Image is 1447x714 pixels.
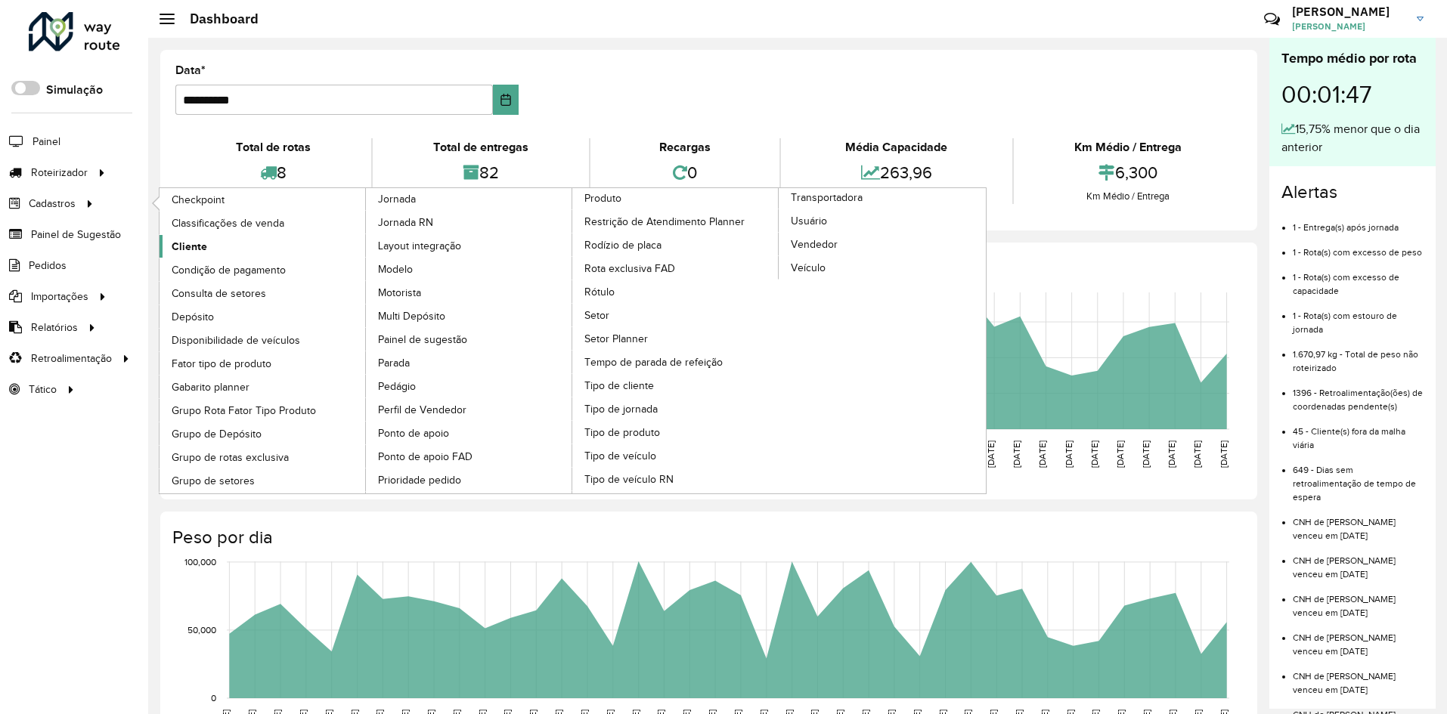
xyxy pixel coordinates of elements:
[572,257,779,280] a: Rota exclusiva FAD
[1192,440,1202,468] text: [DATE]
[785,138,1009,156] div: Média Capacidade
[1018,189,1238,204] div: Km Médio / Entrega
[378,472,461,488] span: Prioridade pedido
[172,426,262,442] span: Grupo de Depósito
[791,213,827,229] span: Usuário
[31,320,78,335] span: Relatórios
[33,134,60,150] span: Painel
[172,215,284,231] span: Classificações de venda
[160,446,367,468] a: Grupo de rotas exclusiva
[378,402,466,418] span: Perfil de Vendedor
[1141,440,1151,468] text: [DATE]
[493,85,519,115] button: Choose Date
[29,196,76,212] span: Cadastros
[378,308,445,324] span: Multi Depósito
[366,375,573,397] a: Pedágio
[172,527,1242,549] h4: Peso por dia
[791,236,838,252] span: Vendedor
[572,351,779,373] a: Tempo de parada de refeição
[160,422,367,445] a: Grupo de Depósito
[29,258,67,274] span: Pedidos
[366,351,573,374] a: Parada
[366,328,573,351] a: Painel de sugestão
[572,374,779,397] a: Tipo de cliente
[172,239,207,255] span: Cliente
[1037,440,1047,468] text: [DATE]
[172,286,266,301] span: Consulta de setores
[46,81,103,99] label: Simulação
[376,138,585,156] div: Total de entregas
[572,280,779,303] a: Rótulo
[172,262,286,278] span: Condição de pagamento
[31,351,112,366] span: Retroalimentação
[1281,69,1424,120] div: 00:01:47
[160,352,367,375] a: Fator tipo de produto
[1293,209,1424,234] li: 1 - Entrega(s) após jornada
[584,308,609,323] span: Setor
[572,421,779,444] a: Tipo de produto
[1292,20,1405,33] span: [PERSON_NAME]
[160,469,367,492] a: Grupo de setores
[1018,138,1238,156] div: Km Médio / Entrega
[1293,452,1424,504] li: 649 - Dias sem retroalimentação de tempo de espera
[184,557,216,567] text: 100,000
[584,284,615,300] span: Rótulo
[584,214,745,230] span: Restrição de Atendimento Planner
[572,468,779,490] a: Tipo de veículo RN
[378,425,449,441] span: Ponto de apoio
[1293,298,1424,336] li: 1 - Rota(s) com estouro de jornada
[1292,5,1405,19] h3: [PERSON_NAME]
[366,468,573,491] a: Prioridade pedido
[160,399,367,422] a: Grupo Rota Fator Tipo Produto
[1293,658,1424,697] li: CNH de [PERSON_NAME] venceu em [DATE]
[1012,440,1021,468] text: [DATE]
[366,398,573,421] a: Perfil de Vendedor
[31,289,88,304] span: Importações
[572,327,779,350] a: Setor Planner
[1293,234,1424,259] li: 1 - Rota(s) com excesso de peso
[584,331,648,347] span: Setor Planner
[366,234,573,257] a: Layout integração
[160,305,367,328] a: Depósito
[172,403,316,419] span: Grupo Rota Fator Tipo Produto
[179,138,367,156] div: Total de rotas
[584,237,662,253] span: Rodízio de placa
[791,190,863,206] span: Transportadora
[1281,48,1424,69] div: Tempo médio por rota
[187,625,216,635] text: 50,000
[175,11,259,27] h2: Dashboard
[1167,440,1176,468] text: [DATE]
[31,227,121,243] span: Painel de Sugestão
[366,258,573,280] a: Modelo
[376,156,585,189] div: 82
[378,261,413,277] span: Modelo
[31,165,88,181] span: Roteirizador
[1018,156,1238,189] div: 6,300
[584,448,656,464] span: Tipo de veículo
[594,138,775,156] div: Recargas
[584,471,674,487] span: Tipo de veículo RN
[986,440,996,468] text: [DATE]
[211,693,216,703] text: 0
[1256,3,1288,36] a: Contato Rápido
[378,285,421,301] span: Motorista
[572,210,779,233] a: Restrição de Atendimento Planner
[160,188,573,493] a: Jornada
[366,188,779,493] a: Produto
[172,379,249,395] span: Gabarito planner
[1293,504,1424,542] li: CNH de [PERSON_NAME] venceu em [DATE]
[366,211,573,233] a: Jornada RN
[160,212,367,234] a: Classificações de venda
[378,379,416,394] span: Pedágio
[584,261,675,277] span: Rota exclusiva FAD
[179,156,367,189] div: 8
[366,281,573,304] a: Motorista
[594,156,775,189] div: 0
[1115,440,1125,468] text: [DATE]
[160,235,367,258] a: Cliente
[175,61,206,79] label: Data
[1293,620,1424,658] li: CNH de [PERSON_NAME] venceu em [DATE]
[160,188,367,211] a: Checkpoint
[584,354,723,370] span: Tempo de parada de refeição
[572,233,779,256] a: Rodízio de placa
